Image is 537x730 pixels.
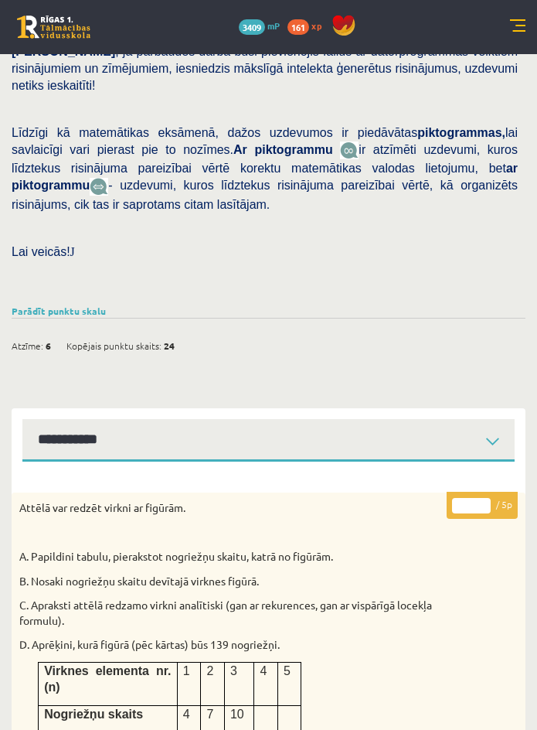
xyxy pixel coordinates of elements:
[19,549,440,565] p: A. Papildini tabulu, pierakstot nogriežņu skaitu, katrā no figūrām.
[183,664,190,677] span: 1
[90,178,108,196] img: wKvN42sLe3LLwAAAABJRU5ErkJggg==
[70,245,75,258] span: J
[46,334,51,357] span: 6
[206,708,213,721] span: 7
[287,19,309,35] span: 161
[12,334,43,357] span: Atzīme:
[239,19,265,35] span: 3409
[12,143,518,192] span: ir atzīmēti uzdevumi, kuros līdztekus risinājuma pareizībai vērtē korektu matemātikas valodas lie...
[19,574,440,589] p: B. Nosaki nogriežņu skaitu devītajā virknes figūrā.
[15,15,481,32] body: Bagātinātā teksta redaktors, wiswyg-editor-user-answer-47024838097640
[447,492,518,519] p: / 5p
[340,142,359,159] img: JfuEzvunn4EvwAAAAASUVORK5CYII=
[267,19,280,32] span: mP
[12,45,115,58] span: [PERSON_NAME]
[19,500,440,516] p: Attēlā var redzēt virkni ar figūrām.
[19,598,440,628] p: C. Apraksti attēlā redzamo virkni analītiski (gan ar rekurences, gan ar vispārīgā locekļa formulu).
[233,143,333,156] b: Ar piktogrammu
[12,126,518,156] span: Līdzīgi kā matemātikas eksāmenā, dažos uzdevumos ir piedāvātas lai savlaicīgi vari pierast pie to...
[12,245,70,258] span: Lai veicās!
[206,664,213,677] span: 2
[66,334,161,357] span: Kopējais punktu skaits:
[287,19,329,32] a: 161 xp
[260,664,267,677] span: 4
[19,637,440,653] p: D. Aprēķini, kurā figūrā (pēc kārtas) būs 139 nogriežņi.
[17,15,90,39] a: Rīgas 1. Tālmācības vidusskola
[44,664,171,694] span: Virknes elementa nr.(n)
[164,334,175,357] span: 24
[183,708,190,721] span: 4
[230,708,244,721] span: 10
[44,708,143,721] span: Nogriežņu skaits
[284,664,291,677] span: 5
[12,305,106,317] a: Parādīt punktu skalu
[311,19,321,32] span: xp
[417,126,505,139] b: piktogrammas,
[230,664,237,677] span: 3
[12,45,518,92] span: , ja pārbaudes darbā būsi pievienojis failus ar datorprogrammās veiktiem risinājumiem un zīmējumi...
[12,179,518,210] span: - uzdevumi, kuros līdztekus risinājuma pareizībai vērtē, kā organizēts risinājums, cik tas ir sap...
